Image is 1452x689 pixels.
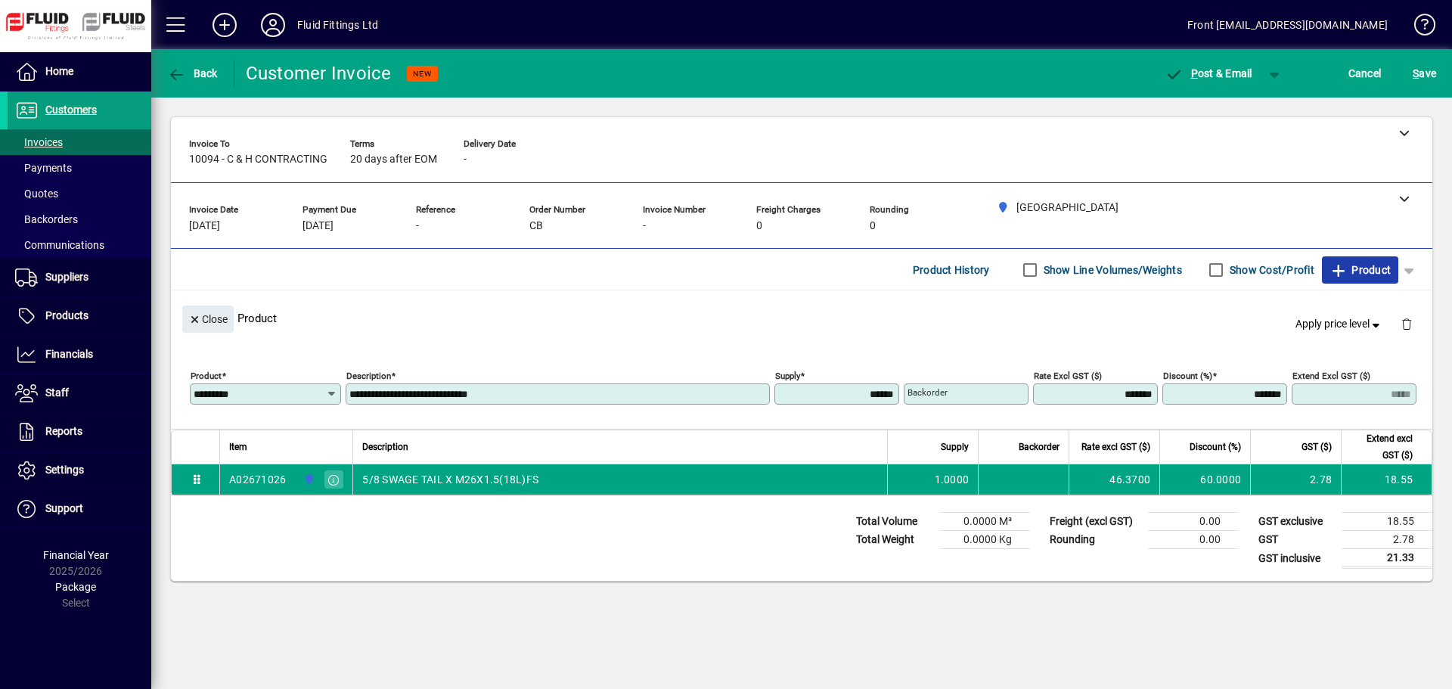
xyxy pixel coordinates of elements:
td: 0.0000 M³ [939,513,1030,531]
button: Back [163,60,222,87]
td: 0.00 [1148,531,1239,549]
a: Backorders [8,206,151,232]
span: 20 days after EOM [350,154,437,166]
span: Cancel [1348,61,1382,85]
span: Financials [45,348,93,360]
div: Product [171,290,1432,346]
button: Add [200,11,249,39]
td: 18.55 [1342,513,1432,531]
span: Backorders [15,213,78,225]
span: CB [529,220,543,232]
div: Customer Invoice [246,61,392,85]
button: Product [1322,256,1398,284]
td: Total Weight [849,531,939,549]
button: Profile [249,11,297,39]
span: Communications [15,239,104,251]
span: Product [1329,258,1391,282]
span: Item [229,439,247,455]
span: NEW [413,69,432,79]
span: Settings [45,464,84,476]
td: 60.0000 [1159,464,1250,495]
a: Invoices [8,129,151,155]
a: Knowledge Base [1403,3,1433,52]
span: Customers [45,104,97,116]
a: Support [8,490,151,528]
app-page-header-button: Delete [1388,317,1425,331]
span: 10094 - C & H CONTRACTING [189,154,327,166]
app-page-header-button: Back [151,60,234,87]
span: P [1191,67,1198,79]
td: Rounding [1042,531,1148,549]
a: Suppliers [8,259,151,296]
td: 18.55 [1341,464,1432,495]
label: Show Cost/Profit [1227,262,1314,278]
span: Supply [941,439,969,455]
mat-label: Description [346,371,391,381]
span: - [464,154,467,166]
label: Show Line Volumes/Weights [1041,262,1182,278]
mat-label: Extend excl GST ($) [1292,371,1370,381]
button: Close [182,306,234,333]
button: Post & Email [1157,60,1260,87]
span: Financial Year [43,549,109,561]
div: Fluid Fittings Ltd [297,13,378,37]
span: AUCKLAND [299,471,317,488]
span: Staff [45,386,69,399]
td: GST exclusive [1251,513,1342,531]
span: Suppliers [45,271,88,283]
a: Reports [8,413,151,451]
button: Product History [907,256,996,284]
mat-label: Backorder [907,387,948,398]
span: Product History [913,258,990,282]
span: 1.0000 [935,472,970,487]
span: Products [45,309,88,321]
span: Home [45,65,73,77]
button: Apply price level [1289,311,1389,338]
app-page-header-button: Close [178,312,237,325]
button: Save [1409,60,1440,87]
span: [DATE] [302,220,334,232]
td: Freight (excl GST) [1042,513,1148,531]
span: Reports [45,425,82,437]
mat-label: Rate excl GST ($) [1034,371,1102,381]
button: Cancel [1345,60,1385,87]
span: Extend excl GST ($) [1351,430,1413,464]
a: Staff [8,374,151,412]
a: Communications [8,232,151,258]
span: ave [1413,61,1436,85]
span: [DATE] [189,220,220,232]
span: Apply price level [1295,316,1383,332]
a: Financials [8,336,151,374]
td: 2.78 [1250,464,1341,495]
span: Backorder [1019,439,1060,455]
td: 21.33 [1342,549,1432,568]
span: GST ($) [1302,439,1332,455]
span: 5/8 SWAGE TAIL X M26X1.5(18L)FS [362,472,538,487]
span: Discount (%) [1190,439,1241,455]
span: ost & Email [1165,67,1252,79]
a: Home [8,53,151,91]
span: - [643,220,646,232]
a: Payments [8,155,151,181]
span: Payments [15,162,72,174]
mat-label: Supply [775,371,800,381]
span: Quotes [15,188,58,200]
mat-label: Discount (%) [1163,371,1212,381]
span: - [416,220,419,232]
td: 0.0000 Kg [939,531,1030,549]
a: Quotes [8,181,151,206]
div: 46.3700 [1078,472,1150,487]
td: Total Volume [849,513,939,531]
span: 0 [756,220,762,232]
span: Close [188,307,228,332]
td: GST [1251,531,1342,549]
span: S [1413,67,1419,79]
span: 0 [870,220,876,232]
span: Support [45,502,83,514]
div: A02671026 [229,472,286,487]
span: Package [55,581,96,593]
td: 2.78 [1342,531,1432,549]
td: GST inclusive [1251,549,1342,568]
span: Back [167,67,218,79]
a: Settings [8,452,151,489]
